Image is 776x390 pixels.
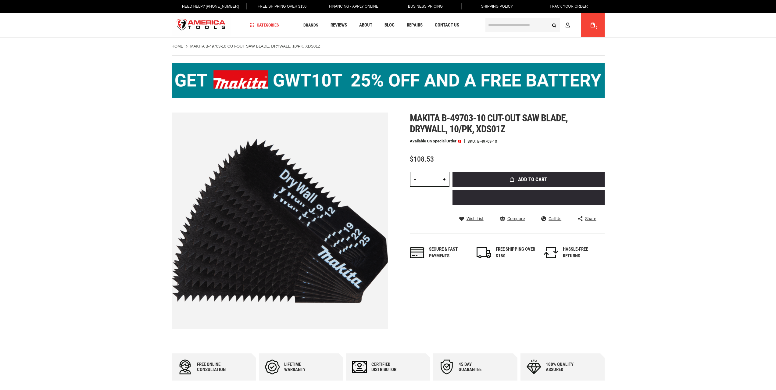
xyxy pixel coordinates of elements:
div: Certified Distributor [371,362,408,372]
div: FREE SHIPPING OVER $150 [496,246,535,259]
button: Add to Cart [452,172,605,187]
span: Blog [384,23,395,27]
a: 0 [587,13,599,37]
a: Blog [382,21,397,29]
div: Lifetime warranty [284,362,321,372]
a: Reviews [328,21,350,29]
button: Search [549,19,560,31]
img: America Tools [172,14,231,37]
a: Categories [247,21,282,29]
span: 0 [596,26,598,29]
img: payments [410,247,424,258]
span: Call Us [549,216,561,221]
a: Wish List [459,216,484,221]
span: Shipping Policy [481,4,513,9]
div: Free online consultation [197,362,234,372]
a: Repairs [404,21,425,29]
span: Share [585,216,596,221]
span: About [359,23,372,27]
img: MAKITA B-49703-10 CUT-OUT SAW BLADE, DRYWALL, 10/PK, XDS01Z [172,113,388,329]
div: 45 day Guarantee [459,362,495,372]
span: Makita b-49703-10 cut-out saw blade, drywall, 10/pk, xds01z [410,112,568,135]
a: Contact Us [432,21,462,29]
img: BOGO: Buy the Makita® XGT IMpact Wrench (GWT10T), get the BL4040 4ah Battery FREE! [172,63,605,98]
strong: SKU [467,139,477,143]
a: About [356,21,375,29]
a: Compare [500,216,525,221]
a: Brands [301,21,321,29]
span: Reviews [331,23,347,27]
div: 100% quality assured [546,362,582,372]
div: B-49703-10 [477,139,497,143]
a: Home [172,44,184,49]
p: Available on Special Order [410,139,461,143]
img: shipping [477,247,491,258]
span: Repairs [407,23,423,27]
span: Wish List [467,216,484,221]
span: Add to Cart [518,177,547,182]
img: returns [544,247,558,258]
strong: MAKITA B-49703-10 CUT-OUT SAW BLADE, DRYWALL, 10/PK, XDS01Z [190,44,320,48]
a: Call Us [541,216,561,221]
span: Contact Us [435,23,459,27]
span: $108.53 [410,155,434,163]
span: Categories [250,23,279,27]
a: store logo [172,14,231,37]
span: Compare [507,216,525,221]
span: Brands [303,23,318,27]
div: HASSLE-FREE RETURNS [563,246,603,259]
div: Secure & fast payments [429,246,469,259]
